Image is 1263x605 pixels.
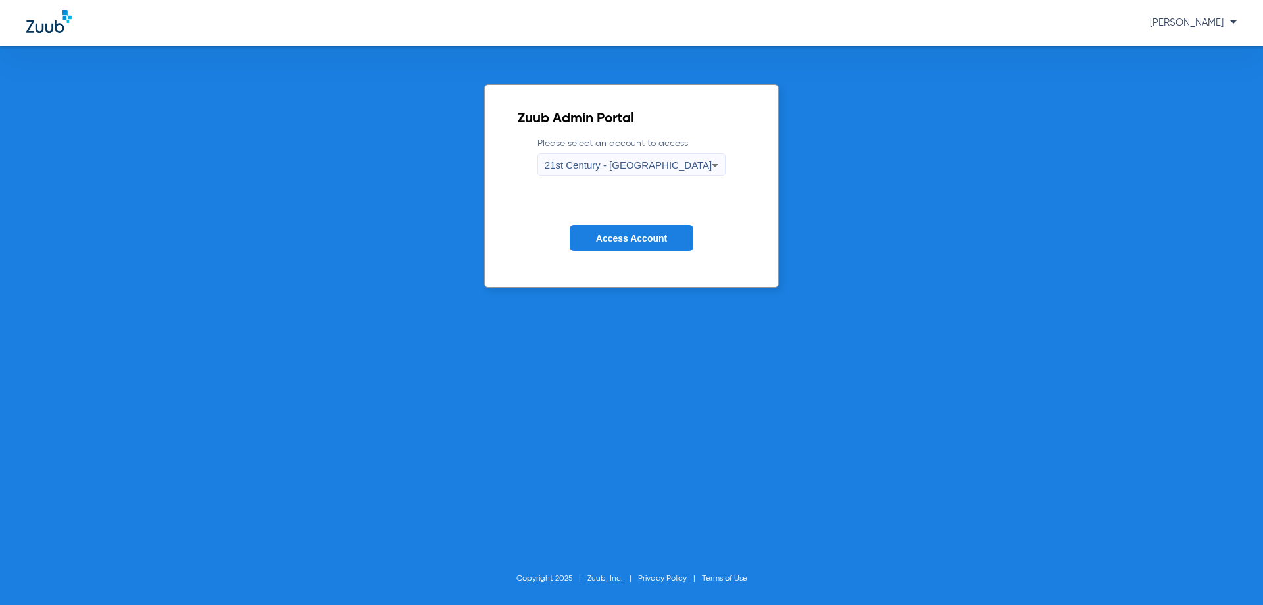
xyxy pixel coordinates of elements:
li: Copyright 2025 [516,572,587,585]
a: Privacy Policy [638,575,687,583]
span: Access Account [596,233,667,244]
button: Access Account [570,225,693,251]
span: 21st Century - [GEOGRAPHIC_DATA] [545,159,712,171]
h2: Zuub Admin Portal [518,113,746,126]
img: Zuub Logo [26,10,72,33]
label: Please select an account to access [537,137,726,176]
span: [PERSON_NAME] [1150,18,1237,28]
li: Zuub, Inc. [587,572,638,585]
a: Terms of Use [702,575,747,583]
